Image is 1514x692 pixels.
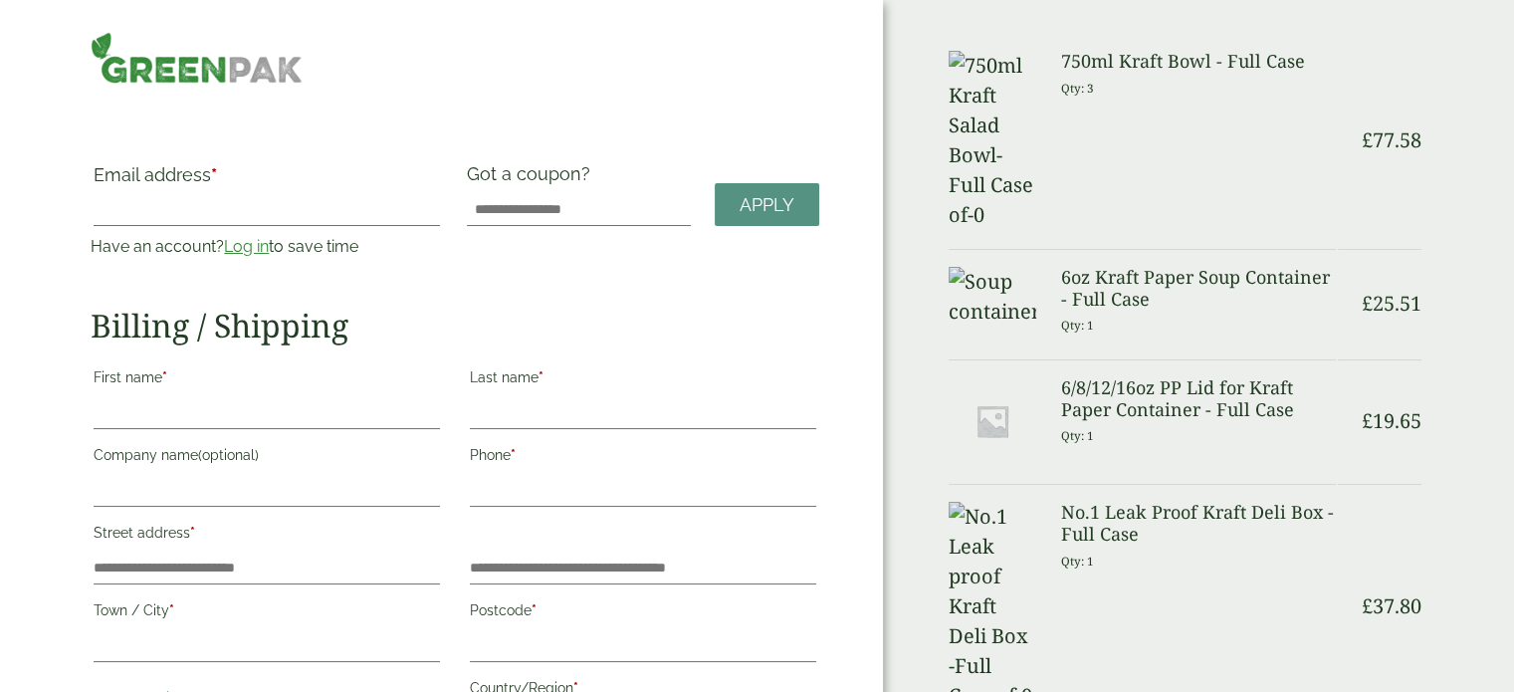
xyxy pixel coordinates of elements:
label: Got a coupon? [467,163,598,194]
small: Qty: 1 [1060,554,1093,569]
p: Have an account? to save time [91,235,443,259]
bdi: 77.58 [1362,126,1421,153]
bdi: 37.80 [1362,592,1421,619]
label: Company name [94,441,440,475]
a: Apply [715,183,819,226]
h3: 6oz Kraft Paper Soup Container - Full Case [1060,267,1335,310]
bdi: 25.51 [1362,290,1421,317]
span: £ [1362,407,1373,434]
abbr: required [532,602,537,618]
abbr: required [162,369,167,385]
abbr: required [169,602,174,618]
small: Qty: 1 [1060,318,1093,333]
label: First name [94,363,440,397]
h3: 6/8/12/16oz PP Lid for Kraft Paper Container - Full Case [1060,377,1335,420]
span: (optional) [198,447,259,463]
h3: No.1 Leak Proof Kraft Deli Box - Full Case [1060,502,1335,545]
img: GreenPak Supplies [91,32,302,84]
span: £ [1362,592,1373,619]
abbr: required [511,447,516,463]
img: 750ml Kraft Salad Bowl-Full Case of-0 [949,51,1036,230]
label: Phone [470,441,816,475]
a: Log in [224,237,269,256]
img: Placeholder [949,377,1036,465]
small: Qty: 1 [1060,428,1093,443]
abbr: required [539,369,543,385]
abbr: required [190,525,195,541]
img: Soup container [949,267,1036,327]
label: Last name [470,363,816,397]
label: Town / City [94,596,440,630]
span: £ [1362,290,1373,317]
small: Qty: 3 [1060,81,1093,96]
h2: Billing / Shipping [91,307,819,345]
label: Street address [94,519,440,553]
h3: 750ml Kraft Bowl - Full Case [1060,51,1335,73]
label: Email address [94,166,440,194]
span: £ [1362,126,1373,153]
abbr: required [211,164,217,185]
label: Postcode [470,596,816,630]
bdi: 19.65 [1362,407,1421,434]
span: Apply [740,194,794,216]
